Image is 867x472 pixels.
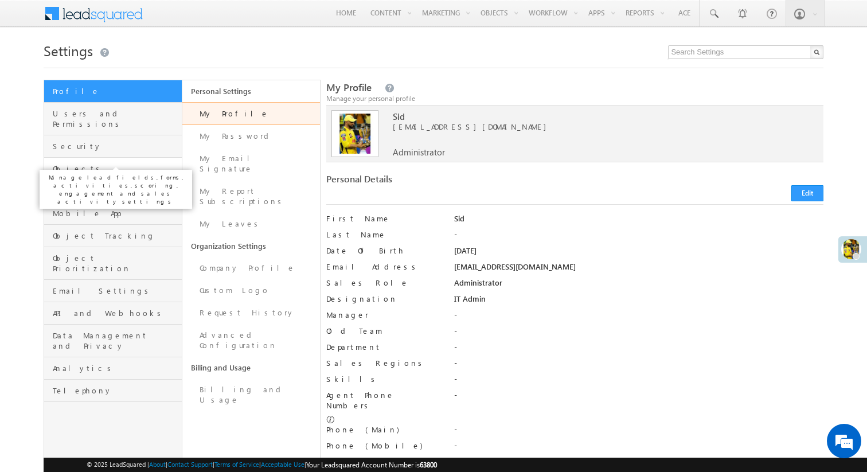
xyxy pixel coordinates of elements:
a: Organization Settings [182,235,321,257]
span: Profile [53,86,179,96]
span: Object Tracking [53,231,179,241]
a: Personal Settings [182,80,321,102]
span: Email Settings [53,286,179,296]
span: Administrator [393,147,445,157]
a: Object Prioritization [44,247,182,280]
a: Custom Logo [182,279,321,302]
a: Analytics [44,357,182,380]
a: About [149,461,166,468]
a: Users and Permissions [44,103,182,135]
span: Telephony [53,385,179,396]
span: 63800 [420,461,437,469]
div: - [454,358,824,374]
a: Profile [44,80,182,103]
label: Phone (Main) [326,424,441,435]
a: Billing and Usage [182,357,321,379]
label: Phone (Mobile) [326,440,423,451]
div: - [454,326,824,342]
span: Objects [53,163,179,174]
div: Personal Details [326,174,568,190]
span: Analytics [53,363,179,373]
div: - [454,310,824,326]
span: API and Webhooks [53,308,179,318]
a: API and Webhooks [44,302,182,325]
span: Object Prioritization [53,253,179,274]
span: Settings [44,41,93,60]
span: © 2025 LeadSquared | | | | | [87,459,437,470]
label: Sales Role [326,278,441,288]
span: Users and Permissions [53,108,179,129]
div: Manage your personal profile [326,93,823,104]
span: Mobile App [53,208,179,219]
span: Data Management and Privacy [53,330,179,351]
label: Phone (Others) [326,457,441,467]
a: My Leaves [182,213,321,235]
div: - [454,342,824,358]
span: Sid [393,111,791,122]
a: Billing and Usage [182,379,321,411]
a: Acceptable Use [261,461,304,468]
a: My Report Subscriptions [182,180,321,213]
label: Sales Regions [326,358,441,368]
a: My Profile [182,102,321,125]
a: Request History [182,302,321,324]
label: Email Address [326,262,441,272]
label: Old Team [326,326,441,336]
span: Security [53,141,179,151]
div: - [454,424,824,440]
a: Security [44,135,182,158]
label: First Name [326,213,441,224]
a: Email Settings [44,280,182,302]
div: - [454,440,824,457]
button: Edit [791,185,823,201]
div: Administrator [454,278,824,294]
span: [EMAIL_ADDRESS][DOMAIN_NAME] [393,122,791,132]
label: Department [326,342,441,352]
a: Terms of Service [214,461,259,468]
div: [DATE] [454,245,824,262]
div: - [454,374,824,390]
div: - [454,229,824,245]
a: Objects [44,158,182,180]
p: Manage lead fields, forms, activities, scoring, engagement and sales activity settings [44,173,188,205]
label: Date Of Birth [326,245,441,256]
label: Manager [326,310,441,320]
div: [EMAIL_ADDRESS][DOMAIN_NAME] [454,262,824,278]
div: Sid [454,213,824,229]
a: Data Management and Privacy [44,325,182,357]
label: Skills [326,374,441,384]
label: Agent Phone Numbers [326,390,441,411]
a: My Password [182,125,321,147]
label: Last Name [326,229,441,240]
div: - [454,390,824,406]
a: Object Tracking [44,225,182,247]
input: Search Settings [668,45,823,59]
a: My Email Signature [182,147,321,180]
a: Company Profile [182,257,321,279]
a: Advanced Configuration [182,324,321,357]
span: My Profile [326,81,372,94]
span: Your Leadsquared Account Number is [306,461,437,469]
label: Designation [326,294,441,304]
a: Contact Support [167,461,213,468]
a: Telephony [44,380,182,402]
a: Mobile App [44,202,182,225]
div: IT Admin [454,294,824,310]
